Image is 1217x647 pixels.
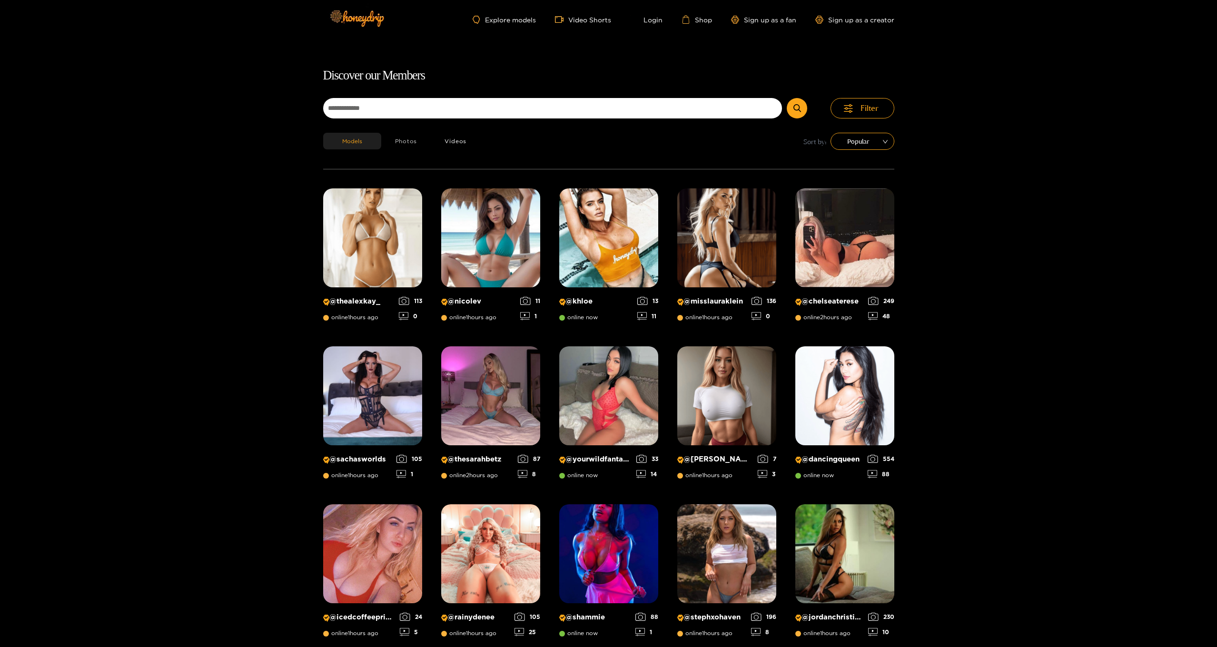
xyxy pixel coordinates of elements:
img: Creator Profile Image: shammie [559,504,658,603]
div: 136 [752,297,776,305]
div: 33 [636,455,658,463]
p: @ nicolev [441,297,515,306]
div: 196 [751,613,776,621]
img: Creator Profile Image: yourwildfantasyy69 [559,346,658,445]
button: Videos [431,133,480,149]
a: Creator Profile Image: rainydenee@rainydeneeonline1hours ago10525 [441,504,540,643]
p: @ dancingqueen [795,455,863,464]
p: @ thesarahbetz [441,455,513,464]
div: 113 [399,297,422,305]
a: Sign up as a creator [815,16,894,24]
h1: Discover our Members [323,66,894,86]
div: 24 [400,613,422,621]
div: 249 [868,297,894,305]
a: Creator Profile Image: thesarahbetz@thesarahbetzonline2hours ago878 [441,346,540,485]
p: @ yourwildfantasyy69 [559,455,632,464]
div: 1 [396,470,422,478]
img: Creator Profile Image: sachasworlds [323,346,422,445]
div: 554 [868,455,894,463]
span: online now [559,472,598,479]
span: Filter [861,103,879,114]
a: Creator Profile Image: nicolev@nicolevonline1hours ago111 [441,188,540,327]
div: 0 [752,312,776,320]
a: Creator Profile Image: dancingqueen@dancingqueenonline now55488 [795,346,894,485]
div: 8 [751,628,776,636]
a: Creator Profile Image: chelseaterese@chelseatereseonline2hours ago24948 [795,188,894,327]
span: video-camera [555,15,568,24]
button: Filter [831,98,894,118]
p: @ khloe [559,297,633,306]
p: @ jordanchristine_15 [795,613,863,622]
div: 3 [758,470,776,478]
button: Models [323,133,381,149]
div: 88 [868,470,894,478]
div: 48 [868,312,894,320]
a: Video Shorts [555,15,611,24]
a: Creator Profile Image: jordanchristine_15@jordanchristine_15online1hours ago23010 [795,504,894,643]
span: online 1 hours ago [677,472,732,479]
p: @ rainydenee [441,613,510,622]
div: 10 [868,628,894,636]
a: Creator Profile Image: yourwildfantasyy69@yourwildfantasyy69online now3314 [559,346,658,485]
p: @ icedcoffeeprincess [323,613,395,622]
span: online now [559,314,598,321]
p: @ misslauraklein [677,297,747,306]
div: 13 [637,297,658,305]
span: online 1 hours ago [677,314,732,321]
a: Creator Profile Image: stephxohaven@stephxohavenonline1hours ago1968 [677,504,776,643]
a: Creator Profile Image: icedcoffeeprincess@icedcoffeeprincessonline1hours ago245 [323,504,422,643]
img: Creator Profile Image: stephxohaven [677,504,776,603]
a: Explore models [473,16,535,24]
div: 105 [515,613,540,621]
span: online 1 hours ago [323,472,378,479]
p: @ chelseaterese [795,297,863,306]
a: Creator Profile Image: misslauraklein@misslaurakleinonline1hours ago1360 [677,188,776,327]
p: @ stephxohaven [677,613,746,622]
a: Login [630,15,663,24]
a: Creator Profile Image: michelle@[PERSON_NAME]online1hours ago73 [677,346,776,485]
div: 1 [520,312,540,320]
span: online now [559,630,598,637]
div: 5 [400,628,422,636]
span: online 1 hours ago [441,630,496,637]
img: Creator Profile Image: thealexkay_ [323,188,422,287]
img: Creator Profile Image: jordanchristine_15 [795,504,894,603]
a: Creator Profile Image: khloe@khloeonline now1311 [559,188,658,327]
span: online 1 hours ago [795,630,851,637]
img: Creator Profile Image: misslauraklein [677,188,776,287]
div: 8 [518,470,540,478]
a: Shop [682,15,712,24]
img: Creator Profile Image: khloe [559,188,658,287]
div: sort [831,133,894,150]
div: 0 [399,312,422,320]
div: 7 [758,455,776,463]
div: 105 [396,455,422,463]
a: Creator Profile Image: sachasworlds@sachasworldsonline1hours ago1051 [323,346,422,485]
a: Sign up as a fan [731,16,796,24]
div: 11 [637,312,658,320]
img: Creator Profile Image: thesarahbetz [441,346,540,445]
span: online 2 hours ago [441,472,498,479]
div: 11 [520,297,540,305]
img: Creator Profile Image: dancingqueen [795,346,894,445]
span: online 1 hours ago [677,630,732,637]
div: 230 [868,613,894,621]
div: 88 [635,613,658,621]
div: 1 [635,628,658,636]
span: online 1 hours ago [323,314,378,321]
img: Creator Profile Image: icedcoffeeprincess [323,504,422,603]
span: online 1 hours ago [441,314,496,321]
p: @ thealexkay_ [323,297,394,306]
a: Creator Profile Image: shammie@shammieonline now881 [559,504,658,643]
span: Sort by: [803,136,827,147]
p: @ sachasworlds [323,455,392,464]
span: online now [795,472,834,479]
button: Photos [381,133,431,149]
div: 25 [515,628,540,636]
img: Creator Profile Image: rainydenee [441,504,540,603]
p: @ shammie [559,613,631,622]
img: Creator Profile Image: chelseaterese [795,188,894,287]
span: Popular [838,134,887,148]
p: @ [PERSON_NAME] [677,455,753,464]
div: 14 [636,470,658,478]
